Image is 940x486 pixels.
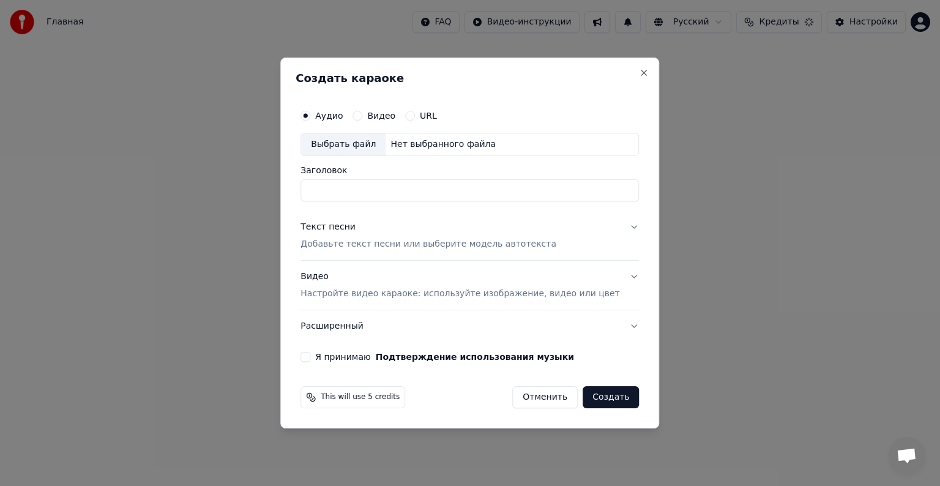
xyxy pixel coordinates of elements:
[300,271,619,300] div: Видео
[315,353,574,361] label: Я принимаю
[315,111,343,120] label: Аудио
[300,288,619,300] p: Настройте видео караоке: используйте изображение, видео или цвет
[367,111,395,120] label: Видео
[301,133,386,155] div: Выбрать файл
[321,392,400,402] span: This will use 5 credits
[296,73,644,84] h2: Создать караоке
[300,221,356,233] div: Текст песни
[376,353,574,361] button: Я принимаю
[300,261,639,310] button: ВидеоНастройте видео караоке: используйте изображение, видео или цвет
[386,138,501,151] div: Нет выбранного файла
[300,310,639,342] button: Расширенный
[300,166,639,174] label: Заголовок
[300,211,639,260] button: Текст песниДобавьте текст песни или выберите модель автотекста
[583,386,639,408] button: Создать
[512,386,578,408] button: Отменить
[420,111,437,120] label: URL
[300,238,556,250] p: Добавьте текст песни или выберите модель автотекста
